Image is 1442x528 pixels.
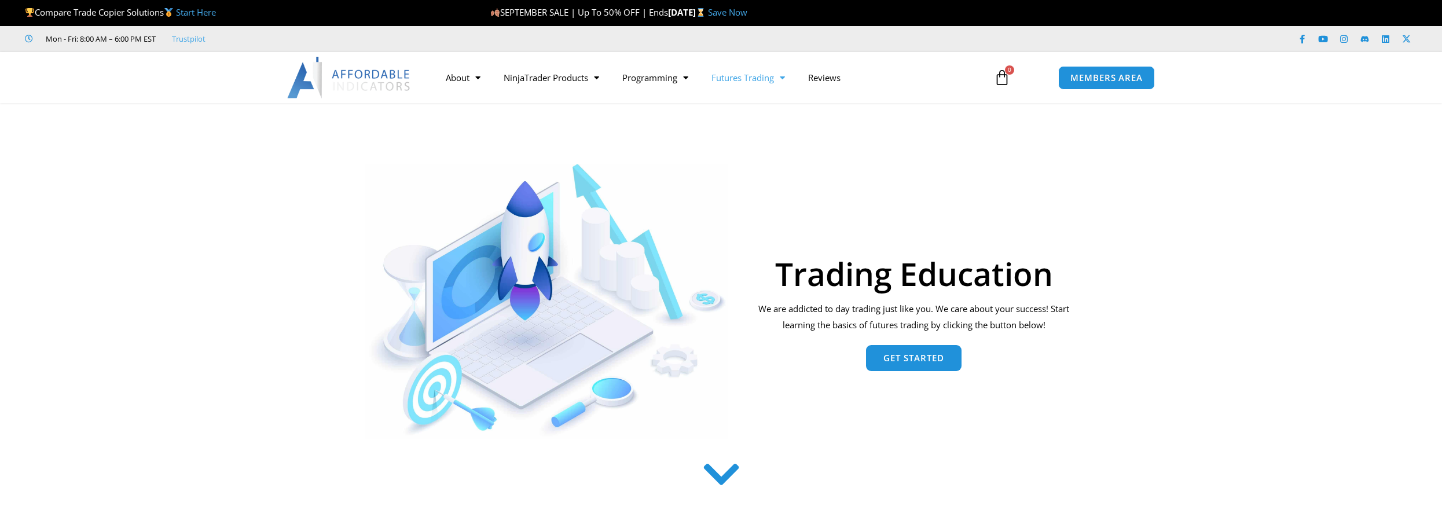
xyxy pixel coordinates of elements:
[43,32,156,46] span: Mon - Fri: 8:00 AM – 6:00 PM EST
[25,6,216,18] span: Compare Trade Copier Solutions
[490,6,668,18] span: SEPTEMBER SALE | Up To 50% OFF | Ends
[866,345,962,371] a: Get Started
[696,8,705,17] img: ⌛
[164,8,173,17] img: 🥇
[491,8,500,17] img: 🍂
[434,64,981,91] nav: Menu
[751,258,1077,289] h1: Trading Education
[365,164,728,439] img: AdobeStock 293954085 1 Converted | Affordable Indicators – NinjaTrader
[700,64,797,91] a: Futures Trading
[287,57,412,98] img: LogoAI | Affordable Indicators – NinjaTrader
[25,8,34,17] img: 🏆
[434,64,492,91] a: About
[1005,65,1014,75] span: 0
[708,6,747,18] a: Save Now
[1058,66,1155,90] a: MEMBERS AREA
[668,6,708,18] strong: [DATE]
[492,64,611,91] a: NinjaTrader Products
[1070,74,1143,82] span: MEMBERS AREA
[172,32,206,46] a: Trustpilot
[797,64,852,91] a: Reviews
[611,64,700,91] a: Programming
[751,301,1077,333] p: We are addicted to day trading just like you. We care about your success! Start learning the basi...
[883,354,944,362] span: Get Started
[176,6,216,18] a: Start Here
[977,61,1028,94] a: 0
